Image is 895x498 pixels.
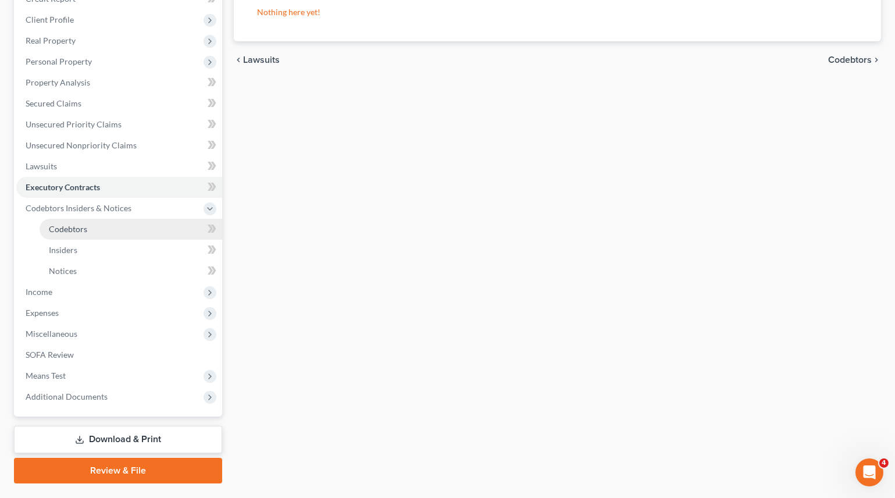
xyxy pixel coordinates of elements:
[257,6,858,18] p: Nothing here yet!
[234,55,280,65] button: chevron_left Lawsuits
[26,98,81,108] span: Secured Claims
[26,350,74,360] span: SOFA Review
[14,458,222,483] a: Review & File
[26,203,131,213] span: Codebtors Insiders & Notices
[16,177,222,198] a: Executory Contracts
[16,93,222,114] a: Secured Claims
[16,114,222,135] a: Unsecured Priority Claims
[16,344,222,365] a: SOFA Review
[26,119,122,129] span: Unsecured Priority Claims
[40,219,222,240] a: Codebtors
[26,56,92,66] span: Personal Property
[26,140,137,150] span: Unsecured Nonpriority Claims
[234,55,243,65] i: chevron_left
[828,55,872,65] span: Codebtors
[26,308,59,318] span: Expenses
[26,392,108,401] span: Additional Documents
[828,55,881,65] button: Codebtors chevron_right
[40,261,222,282] a: Notices
[879,458,889,468] span: 4
[49,245,77,255] span: Insiders
[14,426,222,453] a: Download & Print
[26,287,52,297] span: Income
[26,161,57,171] span: Lawsuits
[872,55,881,65] i: chevron_right
[26,35,76,45] span: Real Property
[16,156,222,177] a: Lawsuits
[26,371,66,380] span: Means Test
[26,77,90,87] span: Property Analysis
[26,182,100,192] span: Executory Contracts
[855,458,883,486] iframe: Intercom live chat
[49,224,87,234] span: Codebtors
[49,266,77,276] span: Notices
[26,329,77,339] span: Miscellaneous
[26,15,74,24] span: Client Profile
[16,72,222,93] a: Property Analysis
[243,55,280,65] span: Lawsuits
[40,240,222,261] a: Insiders
[16,135,222,156] a: Unsecured Nonpriority Claims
